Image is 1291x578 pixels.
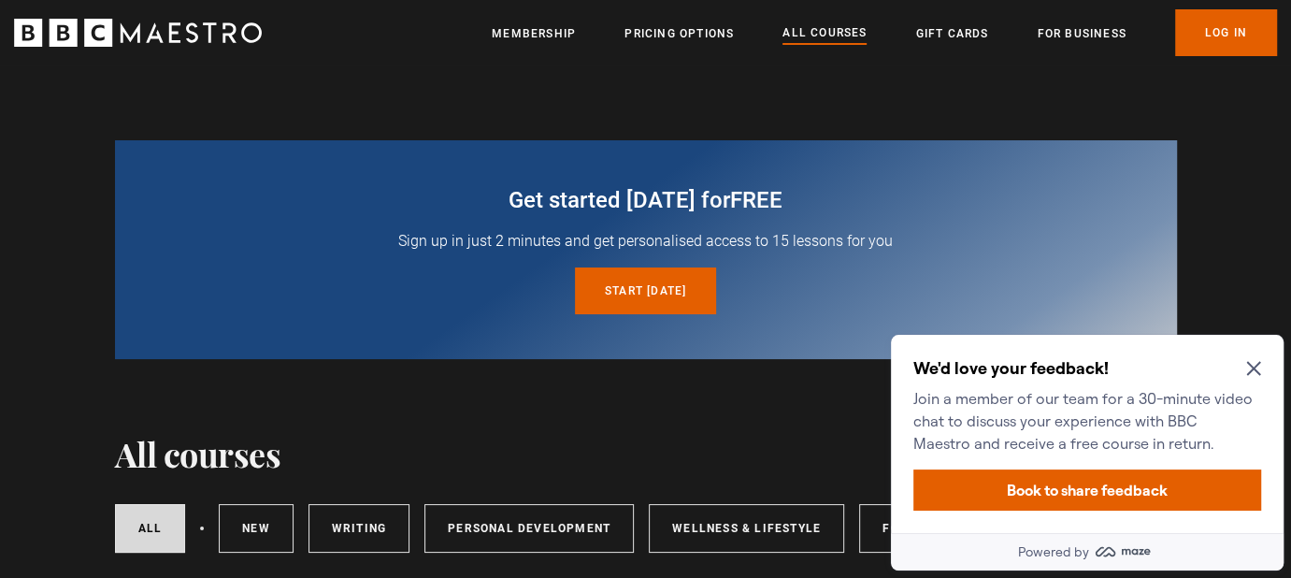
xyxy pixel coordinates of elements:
[575,267,716,314] a: Start [DATE]
[160,230,1132,253] p: Sign up in just 2 minutes and get personalised access to 15 lessons for you
[7,206,400,243] a: Powered by maze
[624,24,734,43] a: Pricing Options
[115,504,186,553] a: All
[308,504,409,553] a: Writing
[30,30,370,52] h2: We'd love your feedback!
[915,24,988,43] a: Gift Cards
[30,142,378,183] button: Book to share feedback
[14,19,262,47] svg: BBC Maestro
[7,7,400,243] div: Optional study invitation
[1175,9,1277,56] a: Log In
[424,504,634,553] a: Personal Development
[492,24,576,43] a: Membership
[115,434,281,473] h1: All courses
[219,504,294,553] a: New
[160,185,1132,215] h2: Get started [DATE] for
[859,504,995,553] a: Food & Drink
[363,34,378,49] button: Close Maze Prompt
[782,23,867,44] a: All Courses
[30,60,370,127] p: Join a member of our team for a 30-minute video chat to discuss your experience with BBC Maestro ...
[1037,24,1126,43] a: For business
[649,504,844,553] a: Wellness & Lifestyle
[492,9,1277,56] nav: Primary
[730,187,782,213] span: free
